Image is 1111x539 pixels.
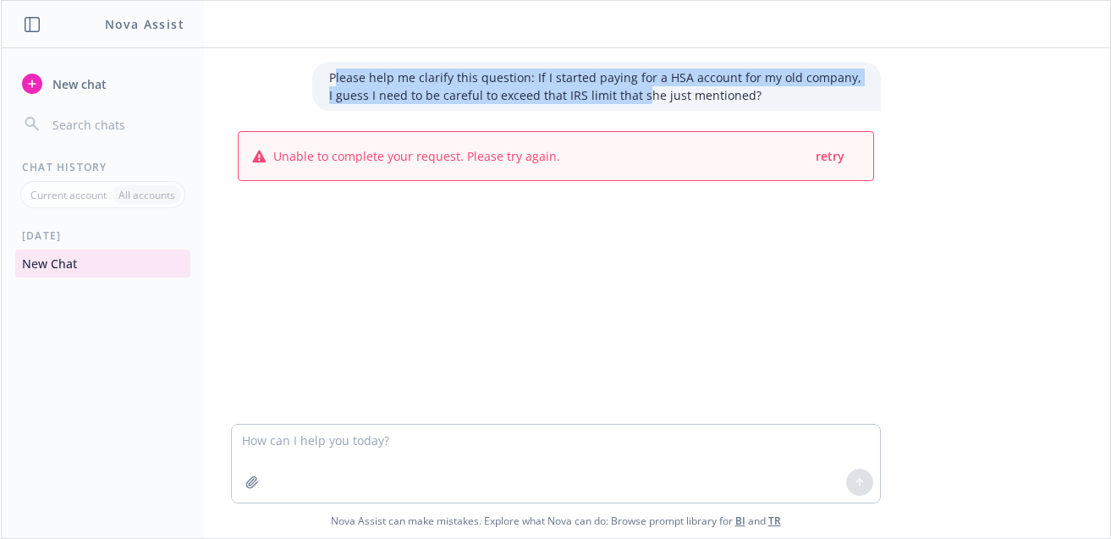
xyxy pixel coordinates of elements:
[15,69,190,99] button: New chat
[2,160,204,174] div: Chat History
[329,69,864,104] p: Please help me clarify this question: If I started paying for a HSA account for my old company, I...
[768,514,781,528] a: TR
[273,147,560,165] span: Unable to complete your request. Please try again.
[49,75,107,93] span: New chat
[105,15,184,33] h1: Nova Assist
[816,148,844,164] span: retry
[15,250,190,278] button: New Chat
[2,228,204,243] div: [DATE]
[49,113,184,136] input: Search chats
[118,188,175,202] p: All accounts
[814,146,846,167] button: retry
[735,514,745,528] a: BI
[30,188,107,202] p: Current account
[8,503,1103,538] span: Nova Assist can make mistakes. Explore what Nova can do: Browse prompt library for and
